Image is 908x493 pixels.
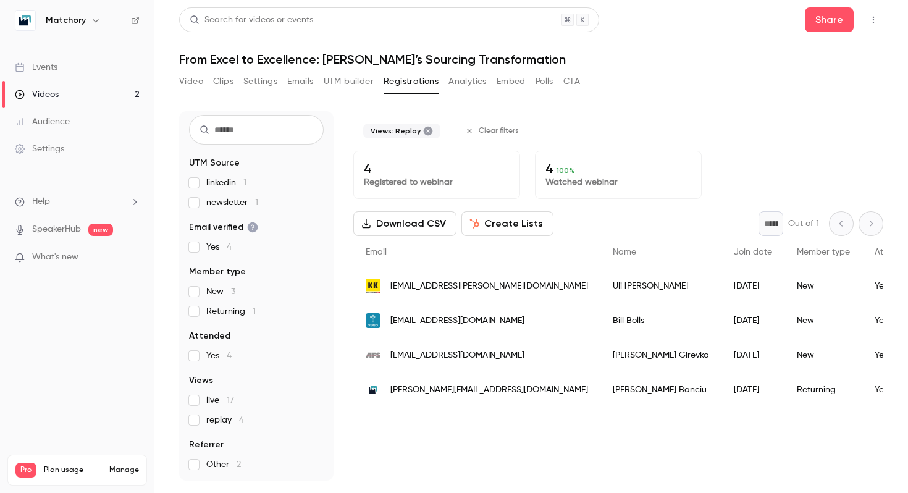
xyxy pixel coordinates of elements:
[734,248,772,256] span: Join date
[189,157,324,471] section: facet-groups
[721,373,784,407] div: [DATE]
[32,223,81,236] a: SpeakerHub
[255,198,258,207] span: 1
[88,224,113,236] span: new
[557,166,575,175] span: 100 %
[545,161,691,176] p: 4
[15,143,64,155] div: Settings
[366,348,380,363] img: afs.biz
[189,330,230,342] span: Attended
[784,303,862,338] div: New
[15,463,36,478] span: Pro
[109,465,139,475] a: Manage
[366,313,380,328] img: verso.de
[536,72,553,91] button: Polls
[15,11,35,30] img: Matchory
[366,248,387,256] span: Email
[788,217,819,230] p: Out of 1
[179,72,203,91] button: Video
[461,211,553,236] button: Create Lists
[206,305,256,318] span: Returning
[324,72,374,91] button: UTM builder
[390,349,524,362] span: [EMAIL_ADDRESS][DOMAIN_NAME]
[190,14,313,27] div: Search for videos or events
[721,303,784,338] div: [DATE]
[600,303,721,338] div: Bill Bolls
[479,126,519,136] span: Clear filters
[189,221,258,234] span: Email verified
[15,88,59,101] div: Videos
[545,176,691,188] p: Watched webinar
[371,126,421,136] span: Views: Replay
[227,396,234,405] span: 17
[784,373,862,407] div: Returning
[44,465,102,475] span: Plan usage
[497,72,526,91] button: Embed
[805,7,854,32] button: Share
[366,382,380,397] img: matchory.com
[390,384,588,397] span: [PERSON_NAME][EMAIL_ADDRESS][DOMAIN_NAME]
[366,279,380,293] img: kaiserkraft.com
[243,179,246,187] span: 1
[721,269,784,303] div: [DATE]
[206,350,232,362] span: Yes
[227,243,232,251] span: 4
[784,338,862,373] div: New
[15,116,70,128] div: Audience
[239,416,244,424] span: 4
[227,352,232,360] span: 4
[206,241,232,253] span: Yes
[213,72,233,91] button: Clips
[563,72,580,91] button: CTA
[390,314,524,327] span: [EMAIL_ADDRESS][DOMAIN_NAME]
[390,280,588,293] span: [EMAIL_ADDRESS][PERSON_NAME][DOMAIN_NAME]
[448,72,487,91] button: Analytics
[864,10,883,30] button: Top Bar Actions
[179,52,883,67] h1: From Excel to Excellence: [PERSON_NAME]’s Sourcing Transformation
[364,161,510,176] p: 4
[253,307,256,316] span: 1
[32,195,50,208] span: Help
[189,374,213,387] span: Views
[784,269,862,303] div: New
[46,14,86,27] h6: Matchory
[15,195,140,208] li: help-dropdown-opener
[460,121,526,141] button: Clear filters
[353,211,456,236] button: Download CSV
[364,176,510,188] p: Registered to webinar
[243,72,277,91] button: Settings
[423,126,433,136] button: Remove "Replay views" from selected filters
[189,439,224,451] span: Referrer
[189,266,246,278] span: Member type
[15,61,57,74] div: Events
[206,414,244,426] span: replay
[287,72,313,91] button: Emails
[600,373,721,407] div: [PERSON_NAME] Banciu
[600,338,721,373] div: [PERSON_NAME] Girevka
[600,269,721,303] div: Uli [PERSON_NAME]
[237,460,241,469] span: 2
[32,251,78,264] span: What's new
[189,157,240,169] span: UTM Source
[721,338,784,373] div: [DATE]
[206,458,241,471] span: Other
[206,177,246,189] span: linkedin
[206,196,258,209] span: newsletter
[231,287,235,296] span: 3
[613,248,636,256] span: Name
[206,285,235,298] span: New
[206,394,234,407] span: live
[797,248,850,256] span: Member type
[384,72,439,91] button: Registrations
